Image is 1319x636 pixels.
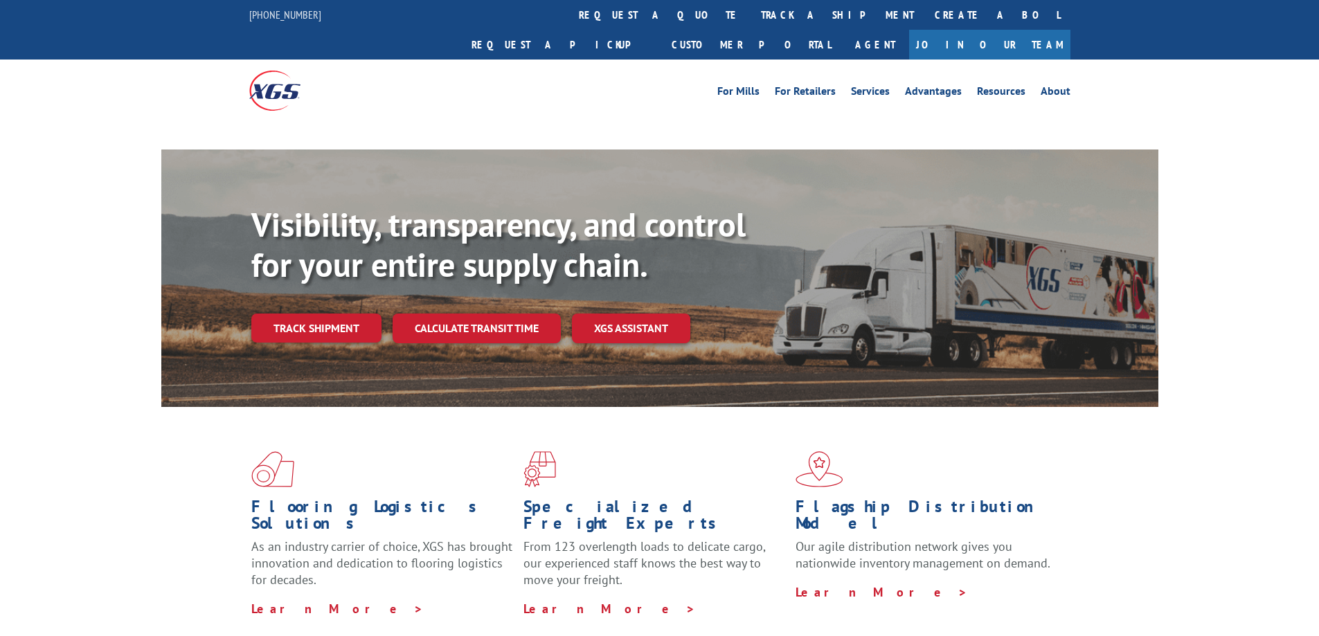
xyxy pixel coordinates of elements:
[977,86,1025,101] a: Resources
[523,451,556,487] img: xgs-icon-focused-on-flooring-red
[251,538,512,588] span: As an industry carrier of choice, XGS has brought innovation and dedication to flooring logistics...
[909,30,1070,60] a: Join Our Team
[796,498,1057,538] h1: Flagship Distribution Model
[851,86,890,101] a: Services
[775,86,836,101] a: For Retailers
[661,30,841,60] a: Customer Portal
[251,498,513,538] h1: Flooring Logistics Solutions
[523,538,785,600] p: From 123 overlength loads to delicate cargo, our experienced staff knows the best way to move you...
[461,30,661,60] a: Request a pickup
[249,8,321,21] a: [PHONE_NUMBER]
[251,451,294,487] img: xgs-icon-total-supply-chain-intelligence-red
[841,30,909,60] a: Agent
[717,86,760,101] a: For Mills
[796,538,1050,571] span: Our agile distribution network gives you nationwide inventory management on demand.
[393,314,561,343] a: Calculate transit time
[905,86,962,101] a: Advantages
[251,203,746,286] b: Visibility, transparency, and control for your entire supply chain.
[796,584,968,600] a: Learn More >
[796,451,843,487] img: xgs-icon-flagship-distribution-model-red
[523,601,696,617] a: Learn More >
[251,601,424,617] a: Learn More >
[1041,86,1070,101] a: About
[251,314,382,343] a: Track shipment
[572,314,690,343] a: XGS ASSISTANT
[523,498,785,538] h1: Specialized Freight Experts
